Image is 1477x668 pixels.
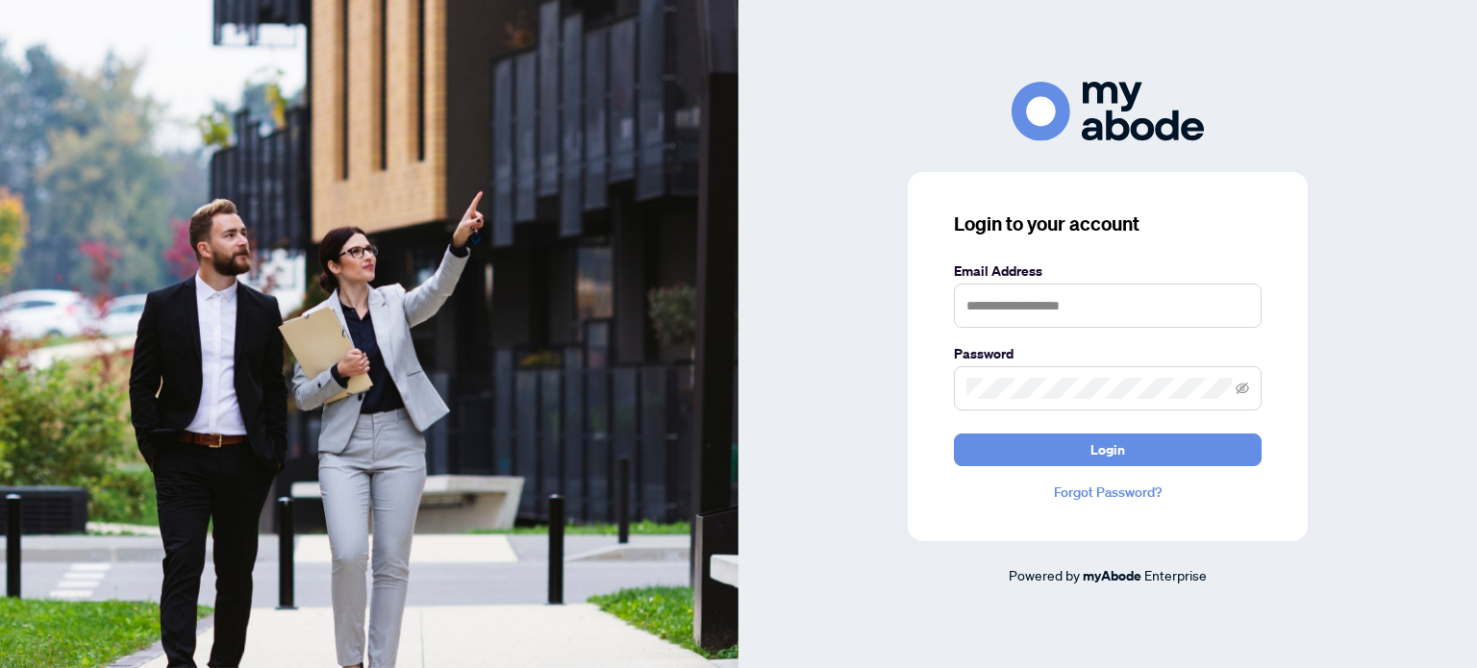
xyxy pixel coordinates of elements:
[954,210,1262,237] h3: Login to your account
[954,433,1262,466] button: Login
[1009,566,1080,583] span: Powered by
[1090,434,1125,465] span: Login
[954,260,1262,282] label: Email Address
[954,482,1262,503] a: Forgot Password?
[1083,565,1141,586] a: myAbode
[1012,82,1204,140] img: ma-logo
[1144,566,1207,583] span: Enterprise
[954,343,1262,364] label: Password
[1236,382,1249,395] span: eye-invisible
